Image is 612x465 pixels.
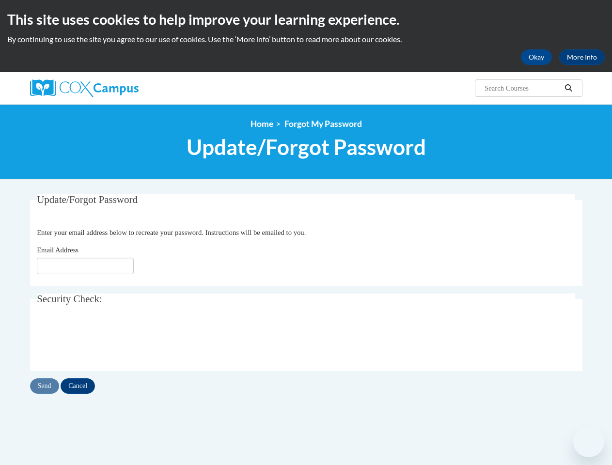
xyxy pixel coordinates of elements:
input: Email [37,258,134,274]
a: Home [251,119,273,129]
button: Search [561,82,576,94]
span: Forgot My Password [284,119,362,129]
button: Okay [521,49,552,65]
h2: This site uses cookies to help improve your learning experience. [7,10,605,29]
span: Email Address [37,246,78,254]
p: By continuing to use the site you agree to our use of cookies. Use the ‘More info’ button to read... [7,34,605,45]
span: Update/Forgot Password [37,194,138,205]
iframe: reCAPTCHA [37,321,184,359]
span: Enter your email address below to recreate your password. Instructions will be emailed to you. [37,229,306,236]
span: Update/Forgot Password [187,134,426,160]
input: Cancel [61,378,95,394]
span: Security Check: [37,293,102,305]
img: Cox Campus [30,79,139,97]
a: Cox Campus [30,79,204,97]
iframe: Button to launch messaging window [573,426,604,457]
input: Search Courses [484,82,561,94]
a: More Info [559,49,605,65]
